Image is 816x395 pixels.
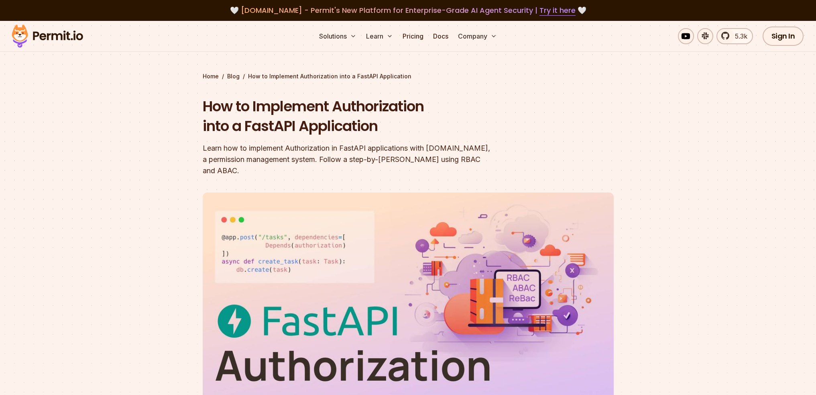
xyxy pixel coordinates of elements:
[8,23,87,50] img: Permit logo
[399,28,427,44] a: Pricing
[203,96,511,136] h1: How to Implement Authorization into a FastAPI Application
[716,28,753,44] a: 5.3k
[19,5,797,16] div: 🤍 🤍
[539,5,576,16] a: Try it here
[763,27,804,46] a: Sign In
[430,28,452,44] a: Docs
[455,28,500,44] button: Company
[203,72,614,80] div: / /
[203,143,511,176] div: Learn how to implement Authorization in FastAPI applications with [DOMAIN_NAME], a permission man...
[316,28,360,44] button: Solutions
[227,72,240,80] a: Blog
[363,28,396,44] button: Learn
[241,5,576,15] span: [DOMAIN_NAME] - Permit's New Platform for Enterprise-Grade AI Agent Security |
[203,72,219,80] a: Home
[730,31,747,41] span: 5.3k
